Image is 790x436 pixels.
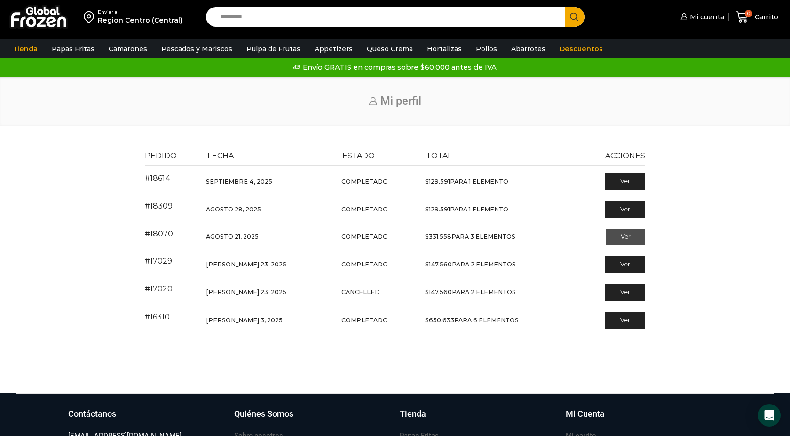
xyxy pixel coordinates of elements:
[605,201,645,218] a: Ver
[242,40,305,58] a: Pulpa de Frutas
[84,9,98,25] img: address-field-icon.svg
[8,40,42,58] a: Tienda
[678,8,724,26] a: Mi cuenta
[337,166,421,196] td: Completado
[145,174,171,183] a: Ver número del pedido 18614
[758,404,781,427] div: Open Intercom Messenger
[421,224,576,250] td: para 3 elementos
[421,279,576,306] td: para 2 elementos
[425,233,451,240] span: 331.558
[752,12,778,22] span: Carrito
[206,233,259,240] time: Agosto 21, 2025
[421,250,576,278] td: para 2 elementos
[745,10,752,17] span: 0
[400,408,426,420] h3: Tienda
[425,261,452,268] span: 147.560
[605,256,645,273] a: Ver
[337,224,421,250] td: Completado
[425,288,429,296] span: $
[555,40,608,58] a: Descuentos
[566,408,722,429] a: Mi Cuenta
[400,408,556,429] a: Tienda
[605,312,645,329] a: Ver
[207,151,234,160] span: Fecha
[145,257,172,265] a: Ver número del pedido 17029
[145,151,177,160] span: Pedido
[606,229,645,245] a: Ver
[98,9,182,16] div: Enviar a
[145,229,173,238] a: Ver número del pedido 18070
[421,306,576,334] td: para 6 elementos
[734,6,781,28] a: 0 Carrito
[605,173,645,190] a: Ver
[98,16,182,25] div: Region Centro (Central)
[337,195,421,223] td: Completado
[362,40,418,58] a: Queso Crema
[104,40,152,58] a: Camarones
[145,202,173,210] a: Ver número del pedido 18309
[68,408,116,420] h3: Contáctanos
[47,40,99,58] a: Papas Fritas
[68,408,225,429] a: Contáctanos
[566,408,605,420] h3: Mi Cuenta
[605,151,645,160] span: Acciones
[206,206,261,213] time: Agosto 28, 2025
[234,408,293,420] h3: Quiénes Somos
[206,178,272,185] time: Septiembre 4, 2025
[605,284,645,301] a: Ver
[337,250,421,278] td: Completado
[425,233,429,240] span: $
[425,178,429,185] span: $
[426,151,452,160] span: Total
[310,40,357,58] a: Appetizers
[425,206,450,213] span: 129.591
[425,317,454,324] span: 650.633
[421,195,576,223] td: para 1 elemento
[234,408,391,429] a: Quiénes Somos
[337,306,421,334] td: Completado
[425,288,452,296] span: 147.560
[687,12,724,22] span: Mi cuenta
[380,94,421,108] span: Mi perfil
[425,206,429,213] span: $
[565,7,585,27] button: Search button
[471,40,502,58] a: Pollos
[421,166,576,196] td: para 1 elemento
[206,261,286,268] time: [PERSON_NAME] 23, 2025
[145,312,170,321] a: Ver número del pedido 16310
[506,40,550,58] a: Abarrotes
[425,178,450,185] span: 129.591
[206,288,286,296] time: [PERSON_NAME] 23, 2025
[425,261,429,268] span: $
[337,279,421,306] td: Cancelled
[157,40,237,58] a: Pescados y Mariscos
[422,40,466,58] a: Hortalizas
[206,317,283,324] time: [PERSON_NAME] 3, 2025
[145,284,173,293] a: Ver número del pedido 17020
[425,317,429,324] span: $
[342,151,375,160] span: Estado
